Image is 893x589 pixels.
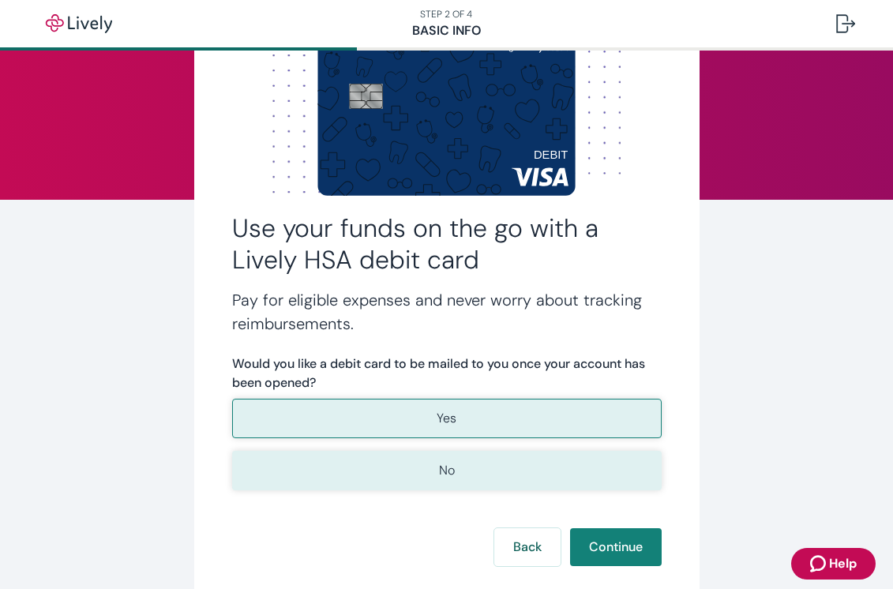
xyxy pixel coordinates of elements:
[232,36,662,193] img: Dot background
[437,409,456,428] p: Yes
[35,14,123,33] img: Lively
[232,212,662,276] h2: Use your funds on the go with a Lively HSA debit card
[232,451,662,490] button: No
[810,554,829,573] svg: Zendesk support icon
[439,461,455,480] p: No
[829,554,857,573] span: Help
[317,33,575,195] img: Debit card
[232,355,662,392] label: Would you like a debit card to be mailed to you once your account has been opened?
[791,548,876,580] button: Zendesk support iconHelp
[570,528,662,566] button: Continue
[494,528,561,566] button: Back
[824,5,868,43] button: Log out
[232,288,662,336] h4: Pay for eligible expenses and never worry about tracking reimbursements.
[232,399,662,438] button: Yes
